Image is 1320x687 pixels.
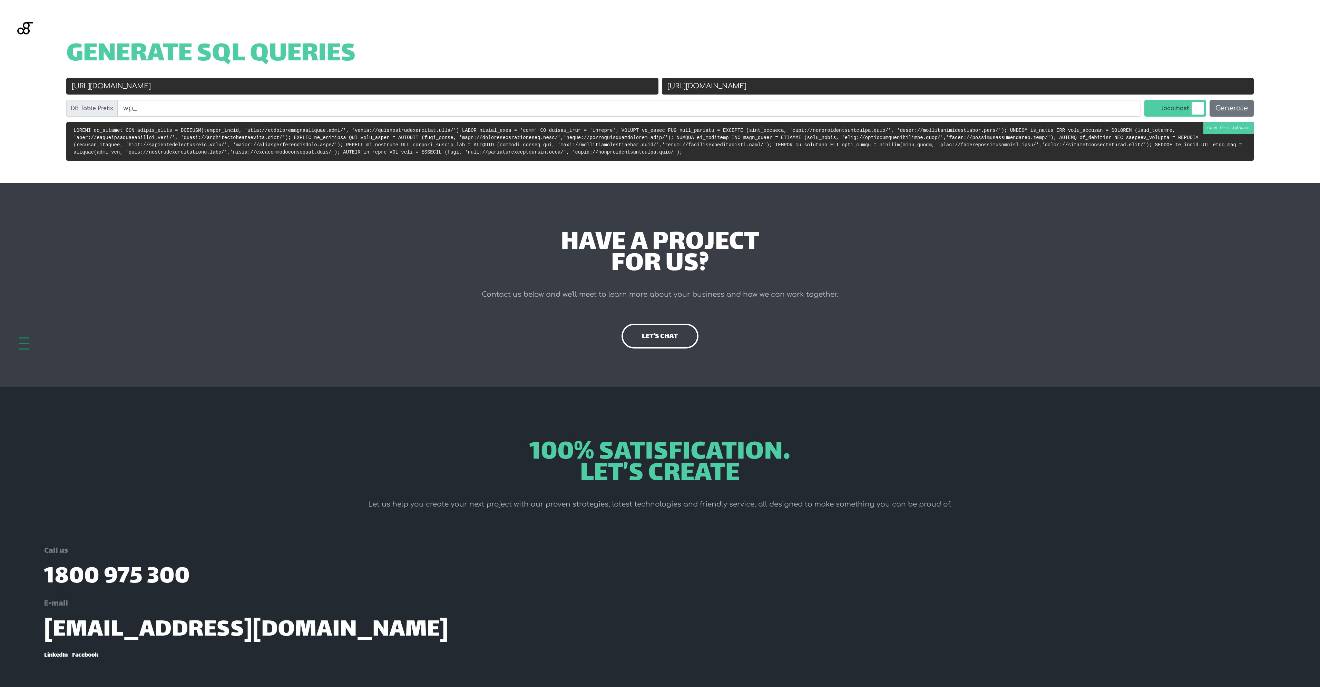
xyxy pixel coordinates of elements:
a: LinkedIn [44,650,68,660]
a: Facebook [72,650,98,660]
p: Let us help you create your next project with our proven strategies, latest technologies and frie... [251,498,1069,511]
a: [EMAIL_ADDRESS][DOMAIN_NAME] [44,610,448,651]
p: Contact us below and we’ll meet to learn more about your business and how we can work together. [235,288,1085,302]
label: DB Table Prefix [66,100,118,117]
button: Generate [1210,100,1254,117]
div: E-mail [44,597,1276,610]
a: 1800 975 300 [44,557,190,598]
span: Generate SQL Queries [66,44,356,66]
input: New URL [662,78,1254,95]
span: 100% satisfication. [529,442,791,464]
a: let's chat [622,324,698,349]
div: Call us [44,544,1276,558]
code: LOREMI do_sitamet CON adipis_elits = DOEIUSM(tempor_incid, 'utla://etdoloremagnaaliquae.admi/', '... [74,128,1242,155]
label: localhost [1144,100,1206,117]
input: Old URL [66,78,658,95]
img: Blackgate [17,22,33,74]
span: let’s create [580,464,740,485]
input: wp_ [117,100,1141,117]
div: have a project for us? [235,233,1085,276]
